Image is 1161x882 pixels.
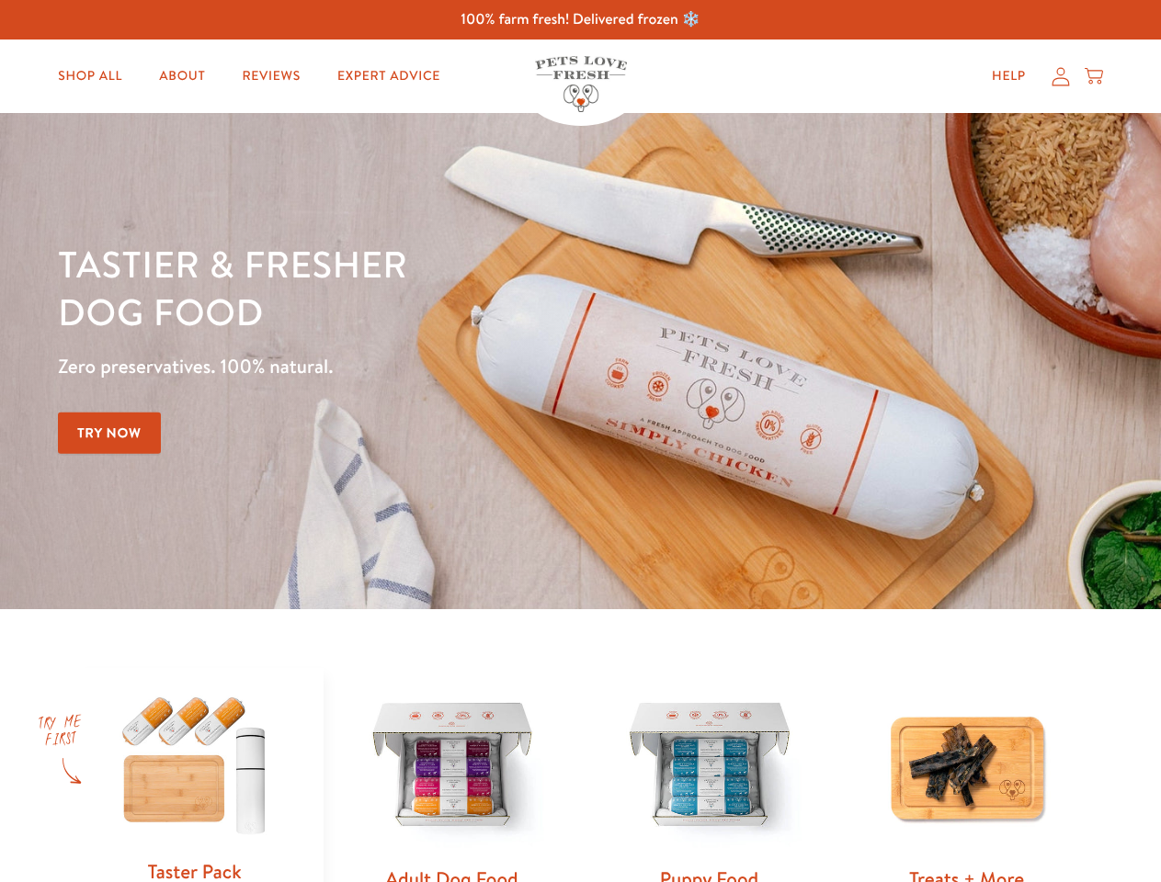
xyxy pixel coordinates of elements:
p: Zero preservatives. 100% natural. [58,350,755,383]
a: Shop All [43,58,137,95]
a: Expert Advice [323,58,455,95]
h1: Tastier & fresher dog food [58,240,755,335]
a: About [144,58,220,95]
a: Help [977,58,1041,95]
img: Pets Love Fresh [535,56,627,112]
a: Reviews [227,58,314,95]
a: Try Now [58,413,161,454]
